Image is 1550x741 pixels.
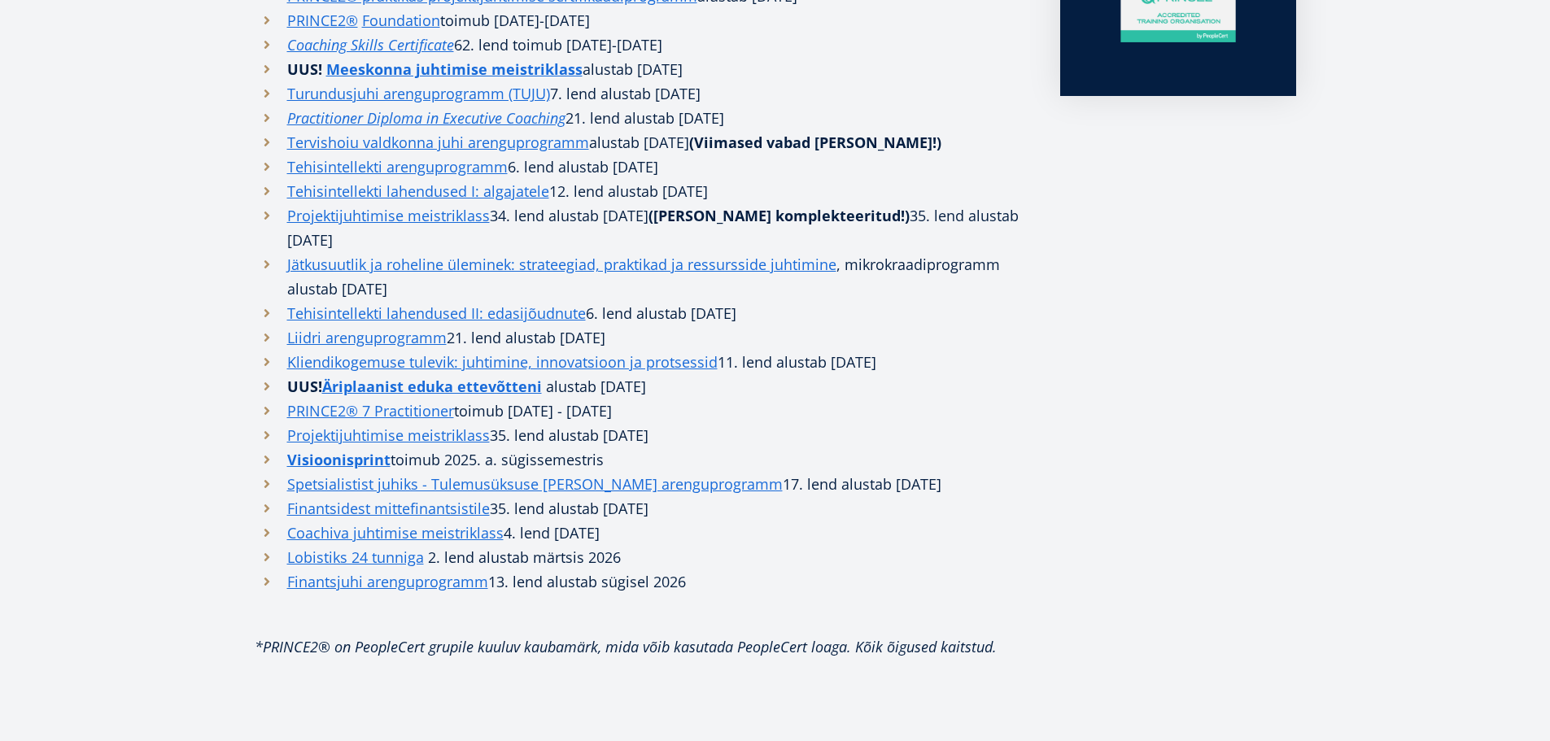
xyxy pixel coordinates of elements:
a: Coachiva juhtimise meistriklass [287,521,504,545]
a: Kliendikogemuse tulevik: juhtimine, innovatsioon ja protsessid [287,350,718,374]
li: alustab [DATE] [255,130,1028,155]
a: Projektijuhtimise meistriklass [287,203,490,228]
a: Jätkusuutlik ja roheline üleminek: strateegiad, praktikad ja ressursside juhtimine [287,252,836,277]
a: Tehisintellekti lahendused I: algajatele [287,179,549,203]
a: Meeskonna juhtimise meistriklass [326,57,583,81]
li: 2. lend alustab märtsis 2026 [255,545,1028,569]
li: 12. lend alustab [DATE] [255,179,1028,203]
em: Practitioner Diploma in Executive Coaching [287,108,565,128]
li: 34. lend alustab [DATE] 35. lend alustab [DATE] [255,203,1028,252]
li: 62. lend toimub [DATE]-[DATE] [255,33,1028,57]
li: 13. lend alustab sügisel 2026 [255,569,1028,594]
a: Tehisintellekti lahendused II: edasijõudnute [287,301,586,325]
li: 6. lend alustab [DATE] [255,155,1028,179]
a: Visioonisprint [287,447,391,472]
li: . lend alustab [DATE] [255,106,1028,130]
strong: (Viimased vabad [PERSON_NAME]!) [689,133,941,152]
a: Finantsidest mittefinantsistile [287,496,490,521]
a: Practitioner Diploma in Executive Coaching [287,106,565,130]
a: Spetsialistist juhiks - Tulemusüksuse [PERSON_NAME] arenguprogramm [287,472,783,496]
a: Äriplaanist eduka ettevõtteni [322,374,542,399]
li: 17. lend alustab [DATE] [255,472,1028,496]
a: Projektijuhtimise meistriklass [287,423,490,447]
li: 7. lend alustab [DATE] [255,81,1028,106]
i: 21 [565,108,582,128]
li: toimub 2025. a. sügissemestris [255,447,1028,472]
li: 4. lend [DATE] [255,521,1028,545]
strong: ([PERSON_NAME] komplekteeritud!) [648,206,910,225]
a: ® [346,8,358,33]
a: Foundation [362,8,440,33]
a: Liidri arenguprogramm [287,325,447,350]
li: 35. lend alustab [DATE] [255,423,1028,447]
em: *PRINCE2® on PeopleCert grupile kuuluv kaubamärk, mida võib kasutada PeopleCert loaga. Kõik õigus... [255,637,997,656]
a: Lobistiks 24 tunniga [287,545,424,569]
a: Finantsjuhi arenguprogramm [287,569,488,594]
a: Tehisintellekti arenguprogramm [287,155,508,179]
em: Coaching Skills Certificate [287,35,454,54]
a: PRINCE2® 7 Practitioner [287,399,454,423]
li: 35. lend alustab [DATE] [255,496,1028,521]
a: Coaching Skills Certificate [287,33,454,57]
strong: Meeskonna juhtimise meistriklass [326,59,583,79]
li: , mikrokraadiprogramm alustab [DATE] [255,252,1028,301]
li: alustab [DATE] [255,374,1028,399]
a: Turundusjuhi arenguprogramm (TUJU) [287,81,550,106]
li: 21. lend alustab [DATE] [255,325,1028,350]
strong: UUS! [287,377,546,396]
li: toimub [DATE]-[DATE] [255,8,1028,33]
li: 6. lend alustab [DATE] [255,301,1028,325]
li: toimub [DATE] - [DATE] [255,399,1028,423]
li: alustab [DATE] [255,57,1028,81]
a: PRINCE2 [287,8,346,33]
strong: UUS! [287,59,322,79]
a: Tervishoiu valdkonna juhi arenguprogramm [287,130,589,155]
li: 11. lend alustab [DATE] [255,350,1028,374]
